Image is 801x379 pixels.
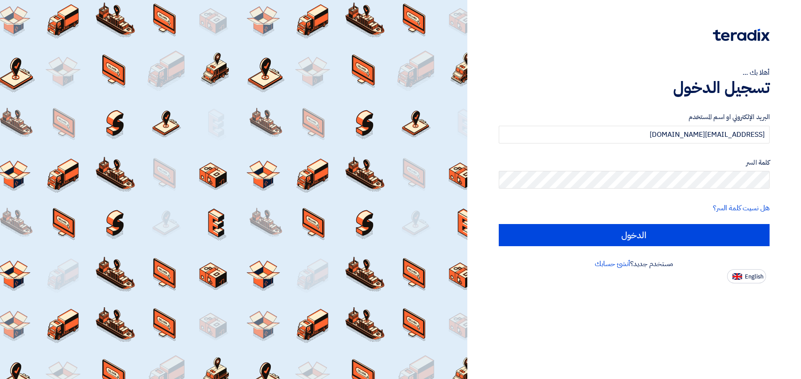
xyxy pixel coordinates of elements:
[713,29,770,41] img: Teradix logo
[727,269,766,283] button: English
[499,259,770,269] div: مستخدم جديد؟
[745,274,763,280] span: English
[499,126,770,143] input: أدخل بريد العمل الإلكتروني او اسم المستخدم الخاص بك ...
[595,259,630,269] a: أنشئ حسابك
[499,158,770,168] label: كلمة السر
[499,224,770,246] input: الدخول
[732,273,742,280] img: en-US.png
[499,78,770,97] h1: تسجيل الدخول
[499,112,770,122] label: البريد الإلكتروني او اسم المستخدم
[713,203,770,213] a: هل نسيت كلمة السر؟
[499,67,770,78] div: أهلا بك ...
